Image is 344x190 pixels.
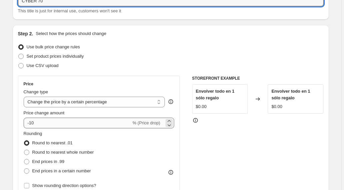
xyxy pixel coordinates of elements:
span: Price change amount [24,110,65,115]
span: Use CSV upload [27,63,59,68]
div: help [168,98,174,105]
span: Envolver todo en 1 sólo regalo [196,89,234,100]
span: Use bulk price change rules [27,44,80,49]
h2: Step 2. [18,30,33,37]
span: Show rounding direction options? [32,183,96,188]
div: $0.00 [271,103,282,110]
p: Select how the prices should change [36,30,106,37]
h6: STOREFRONT EXAMPLE [192,76,324,81]
h3: Price [24,81,33,87]
span: Rounding [24,131,42,136]
span: This title is just for internal use, customers won't see it [18,8,121,13]
span: Round to nearest .01 [32,140,73,145]
span: Change type [24,89,48,94]
input: -15 [24,118,131,128]
span: End prices in .99 [32,159,65,164]
span: End prices in a certain number [32,168,91,173]
span: Round to nearest whole number [32,150,94,155]
span: Set product prices individually [27,54,84,59]
span: % (Price drop) [133,120,160,125]
span: Envolver todo en 1 sólo regalo [271,89,310,100]
div: $0.00 [196,103,207,110]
